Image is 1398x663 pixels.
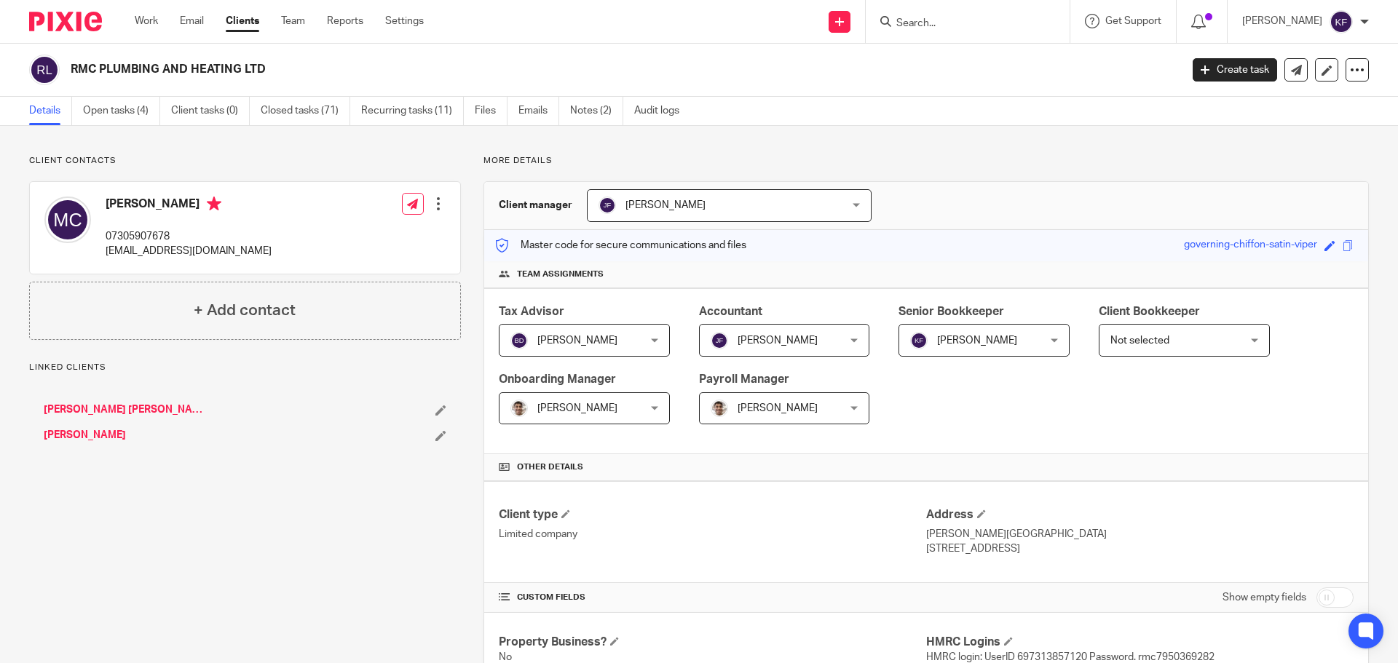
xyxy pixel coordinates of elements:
[29,362,461,373] p: Linked clients
[44,428,126,442] a: [PERSON_NAME]
[261,97,350,125] a: Closed tasks (71)
[517,461,583,473] span: Other details
[281,14,305,28] a: Team
[926,507,1354,523] h4: Address
[29,155,461,167] p: Client contacts
[106,196,272,215] h4: [PERSON_NAME]
[29,55,60,85] img: svg%3E
[29,12,102,31] img: Pixie
[171,97,250,125] a: Client tasks (0)
[499,635,926,650] h4: Property Business?
[537,336,617,346] span: [PERSON_NAME]
[499,306,564,317] span: Tax Advisor
[699,373,789,385] span: Payroll Manager
[71,62,951,77] h2: RMC PLUMBING AND HEATING LTD
[499,652,512,662] span: No
[1184,237,1317,254] div: governing-chiffon-satin-viper
[926,541,1354,556] p: [STREET_ADDRESS]
[926,635,1354,650] h4: HMRC Logins
[517,269,604,280] span: Team assignments
[926,527,1354,541] p: [PERSON_NAME][GEOGRAPHIC_DATA]
[1242,14,1322,28] p: [PERSON_NAME]
[180,14,204,28] a: Email
[483,155,1369,167] p: More details
[1223,590,1306,605] label: Show empty fields
[44,402,205,417] a: [PERSON_NAME] [PERSON_NAME]
[499,507,926,523] h4: Client type
[711,332,728,349] img: svg%3E
[570,97,623,125] a: Notes (2)
[937,336,1017,346] span: [PERSON_NAME]
[711,400,728,417] img: PXL_20240409_141816916.jpg
[910,332,928,349] img: svg%3E
[599,196,616,214] img: svg%3E
[895,17,1026,31] input: Search
[106,244,272,258] p: [EMAIL_ADDRESS][DOMAIN_NAME]
[518,97,559,125] a: Emails
[634,97,690,125] a: Audit logs
[385,14,424,28] a: Settings
[499,198,572,213] h3: Client manager
[499,592,926,603] h4: CUSTOM FIELDS
[106,229,272,244] p: 07305907678
[29,97,72,125] a: Details
[83,97,160,125] a: Open tasks (4)
[537,403,617,413] span: [PERSON_NAME]
[1099,306,1200,317] span: Client Bookkeeper
[625,200,706,210] span: [PERSON_NAME]
[1110,336,1169,346] span: Not selected
[510,400,528,417] img: PXL_20240409_141816916.jpg
[1105,16,1161,26] span: Get Support
[1193,58,1277,82] a: Create task
[495,238,746,253] p: Master code for secure communications and files
[510,332,528,349] img: svg%3E
[135,14,158,28] a: Work
[1330,10,1353,33] img: svg%3E
[475,97,508,125] a: Files
[499,373,616,385] span: Onboarding Manager
[499,527,926,541] p: Limited company
[699,306,762,317] span: Accountant
[738,403,818,413] span: [PERSON_NAME]
[738,336,818,346] span: [PERSON_NAME]
[44,196,91,243] img: svg%3E
[899,306,1004,317] span: Senior Bookkeeper
[361,97,464,125] a: Recurring tasks (11)
[926,652,1215,662] span: HMRC login: UserID 697313857120 Password. rmc7950369282
[226,14,259,28] a: Clients
[194,299,296,322] h4: + Add contact
[327,14,363,28] a: Reports
[207,196,221,211] i: Primary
